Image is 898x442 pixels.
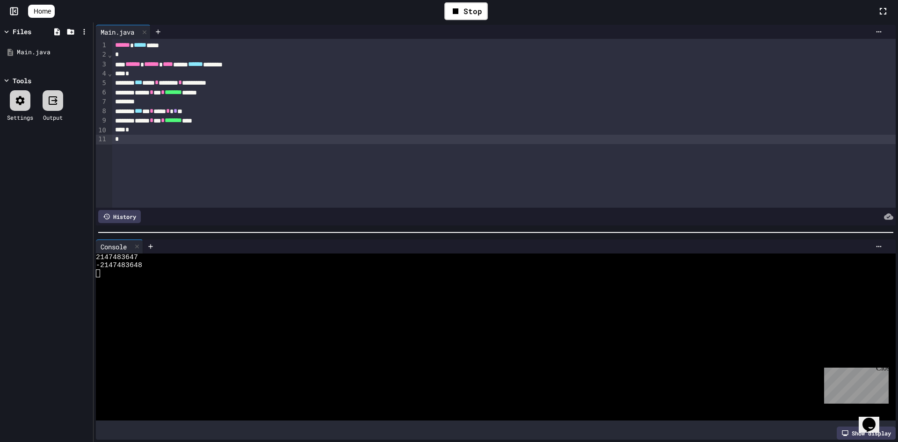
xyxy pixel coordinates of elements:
[96,116,108,125] div: 9
[96,97,108,107] div: 7
[13,27,31,36] div: Files
[96,79,108,88] div: 5
[17,48,90,57] div: Main.java
[96,261,142,269] span: -2147483648
[859,405,889,433] iframe: chat widget
[7,113,33,122] div: Settings
[96,126,108,135] div: 10
[96,69,108,79] div: 4
[96,41,108,50] div: 1
[820,364,889,404] iframe: chat widget
[43,113,63,122] div: Output
[34,7,51,16] span: Home
[96,242,131,252] div: Console
[96,25,151,39] div: Main.java
[96,107,108,116] div: 8
[96,254,138,261] span: 2147483647
[28,5,55,18] a: Home
[4,4,65,59] div: Chat with us now!Close
[96,27,139,37] div: Main.java
[96,88,108,97] div: 6
[96,239,143,254] div: Console
[837,427,896,440] div: Show display
[13,76,31,86] div: Tools
[96,60,108,69] div: 3
[96,135,108,144] div: 11
[108,51,112,58] span: Fold line
[96,50,108,59] div: 2
[98,210,141,223] div: History
[108,70,112,77] span: Fold line
[444,2,488,20] div: Stop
